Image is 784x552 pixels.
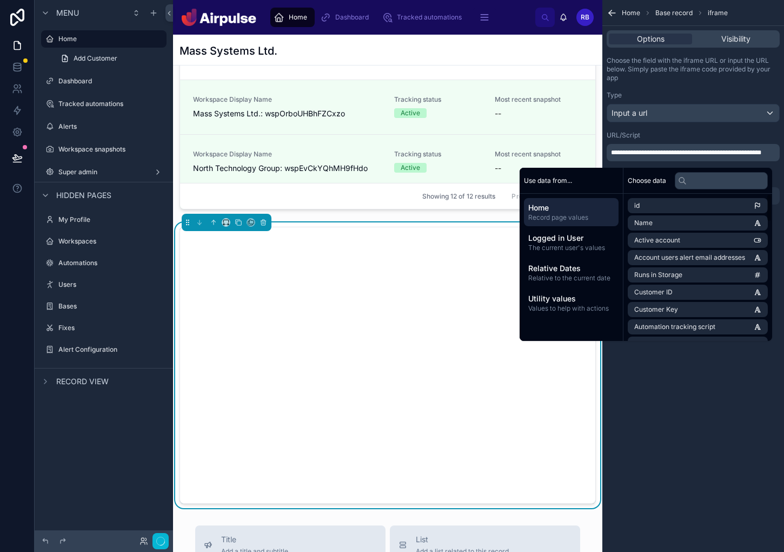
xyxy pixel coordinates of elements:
a: Bases [41,298,167,315]
label: My Profile [58,215,164,224]
a: Users [41,276,167,293]
p: Choose the field with the iframe URL or input the URL below. Simply paste the iframe code provide... [607,56,780,82]
div: scrollable content [520,194,623,321]
div: scrollable content [265,5,535,29]
label: Automations [58,259,164,267]
span: Base record [655,9,693,17]
a: Workspaces [41,233,167,250]
span: Choose data [628,176,666,185]
span: Dashboard [335,13,369,22]
span: Home [289,13,307,22]
span: iframe [708,9,728,17]
a: Add Customer [54,50,167,67]
span: Title [221,534,288,545]
a: Alerts [41,118,167,135]
span: Use data from... [524,176,572,185]
span: Home [528,202,614,213]
a: My Profile [41,211,167,228]
label: Home [58,35,160,43]
button: Input a url [607,104,780,122]
span: Values to help with actions [528,304,614,313]
h1: Mass Systems Ltd. [180,43,277,58]
a: Fixes [41,319,167,337]
a: Tracked automations [378,8,469,27]
label: URL/Script [607,131,640,140]
label: Super admin [58,168,149,176]
img: App logo [182,9,256,26]
span: Showing 12 of 12 results [422,192,495,201]
span: Utility values [528,293,614,304]
label: Alert Configuration [58,345,164,354]
label: Alerts [58,122,164,131]
span: Hidden pages [56,190,111,201]
a: Home [270,8,315,27]
span: RB [581,13,589,22]
span: Input a url [612,108,647,119]
span: Home [622,9,640,17]
span: Relative Dates [528,263,614,274]
label: Workspace snapshots [58,145,164,154]
span: Logged in User [528,233,614,244]
label: Tracked automations [58,100,164,108]
span: The current user's values [528,244,614,252]
span: List [416,534,509,545]
label: Workspaces [58,237,164,246]
a: Super admin [41,163,167,181]
label: Type [607,91,622,100]
span: Record page values [528,213,614,222]
span: Relative to the current date [528,274,614,282]
span: Add Customer [74,54,117,63]
span: Tracked automations [397,13,462,22]
span: Options [637,34,665,44]
a: Tracked automations [41,95,167,113]
span: Menu [56,8,79,18]
span: Visibility [721,34,750,44]
a: Automations [41,254,167,272]
label: Dashboard [58,77,164,86]
a: Home [41,30,167,48]
a: Workspace snapshots [41,141,167,158]
span: Record view [56,376,109,387]
a: Alert Configuration [41,341,167,358]
label: Bases [58,302,164,311]
label: Fixes [58,324,164,332]
label: Users [58,280,164,289]
div: scrollable content [607,144,780,161]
